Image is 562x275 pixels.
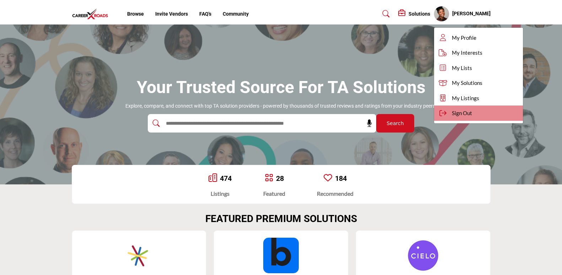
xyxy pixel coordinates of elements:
[276,174,284,183] a: 28
[220,174,232,183] a: 474
[452,94,479,102] span: My Listings
[452,79,482,87] span: My Solutions
[72,8,112,20] img: Site Logo
[137,76,426,98] h1: Your Trusted Source for TA Solutions
[205,213,357,225] h2: FEATURED PREMIUM SOLUTIONS
[398,10,430,18] div: Solutions
[452,109,472,117] span: Sign Out
[434,75,523,91] a: My Solutions
[263,189,285,198] div: Featured
[335,174,347,183] a: 184
[125,103,437,110] p: Explore, compare, and connect with top TA solution providers - powered by thousands of trusted re...
[409,11,430,17] h5: Solutions
[452,49,482,57] span: My Interests
[405,238,441,273] img: Cielo
[265,173,273,183] a: Go to Featured
[121,238,157,273] img: SparcStart
[263,238,299,273] img: Bayard (now Appcast)
[209,189,232,198] div: Listings
[452,64,472,72] span: My Lists
[434,30,523,45] a: My Profile
[376,114,414,133] button: Search
[387,120,404,127] span: Search
[452,34,476,42] span: My Profile
[317,189,353,198] div: Recommended
[452,10,491,17] h5: [PERSON_NAME]
[375,8,394,20] a: Search
[127,11,144,17] a: Browse
[199,11,211,17] a: FAQ's
[434,60,523,76] a: My Lists
[434,6,449,22] button: Show hide supplier dropdown
[434,91,523,106] a: My Listings
[324,173,332,183] a: Go to Recommended
[223,11,249,17] a: Community
[434,45,523,60] a: My Interests
[155,11,188,17] a: Invite Vendors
